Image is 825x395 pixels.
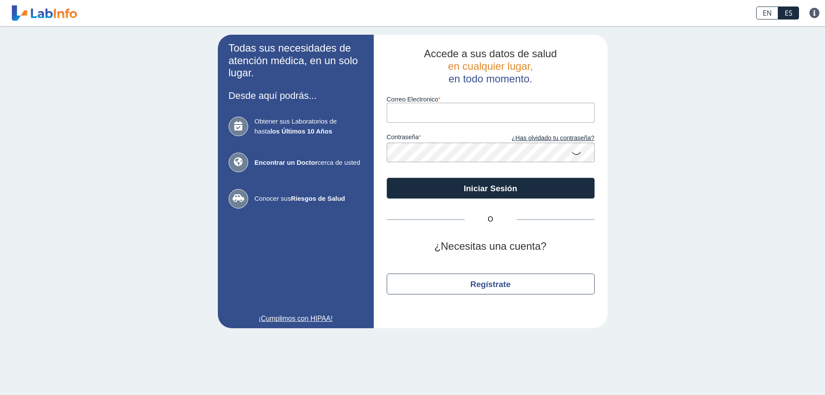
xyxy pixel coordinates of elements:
b: Encontrar un Doctor [255,159,318,166]
b: Riesgos de Salud [291,195,345,202]
a: ES [778,7,799,20]
button: Regístrate [387,274,595,294]
h2: Todas sus necesidades de atención médica, en un solo lugar. [229,42,363,79]
h3: Desde aquí podrás... [229,90,363,101]
a: EN [756,7,778,20]
span: O [465,214,517,225]
span: cerca de usted [255,158,363,168]
span: en todo momento. [449,73,532,85]
a: ¡Cumplimos con HIPAA! [229,313,363,324]
label: contraseña [387,134,491,143]
h2: ¿Necesitas una cuenta? [387,240,595,253]
span: Obtener sus Laboratorios de hasta [255,117,363,136]
span: Conocer sus [255,194,363,204]
b: los Últimos 10 Años [270,127,332,135]
a: ¿Has olvidado tu contraseña? [491,134,595,143]
span: en cualquier lugar, [448,60,533,72]
button: Iniciar Sesión [387,178,595,199]
label: Correo Electronico [387,96,595,103]
span: Accede a sus datos de salud [424,48,557,59]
